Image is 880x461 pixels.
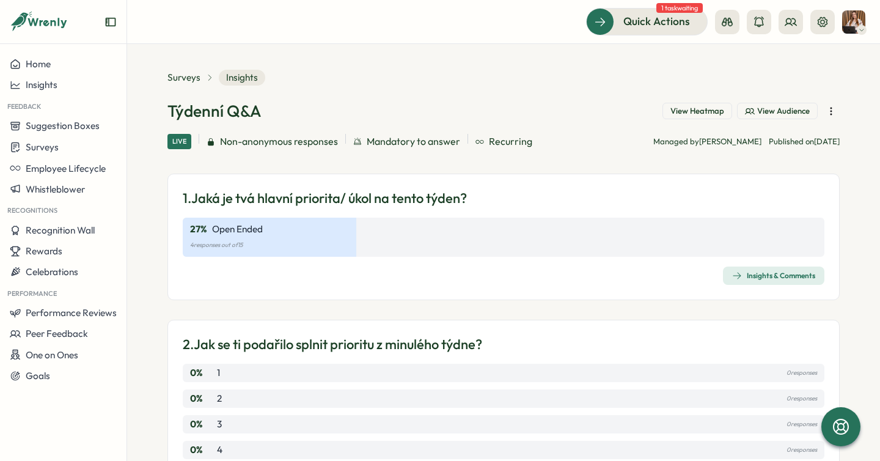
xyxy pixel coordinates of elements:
[723,267,824,285] button: Insights & Comments
[737,103,818,120] button: View Audience
[219,70,265,86] span: Insights
[656,3,703,13] span: 1 task waiting
[217,443,222,457] p: 4
[167,100,262,122] h1: Týdenní Q&A
[367,134,460,149] span: Mandatory to answer
[217,366,220,380] p: 1
[670,106,724,117] span: View Heatmap
[26,183,85,195] span: Whistleblower
[26,245,62,257] span: Rewards
[217,418,222,431] p: 3
[190,392,215,405] p: 0 %
[26,224,95,236] span: Recognition Wall
[489,134,532,149] span: Recurring
[26,266,78,278] span: Celebrations
[190,238,817,252] p: 4 responses out of 15
[787,392,817,405] p: 0 responses
[814,136,840,146] span: [DATE]
[190,366,215,380] p: 0 %
[26,141,59,153] span: Surveys
[212,223,263,236] p: Open Ended
[586,8,708,35] button: Quick Actions
[787,443,817,457] p: 0 responses
[190,223,207,236] p: 27 %
[699,136,761,146] span: [PERSON_NAME]
[787,418,817,431] p: 0 responses
[623,13,690,29] span: Quick Actions
[183,335,482,354] p: 2. Jak se ti podařilo splnit prioritu z minulého týdne?
[167,71,200,84] a: Surveys
[105,16,117,28] button: Expand sidebar
[190,418,215,431] p: 0 %
[220,134,338,149] span: Non-anonymous responses
[757,106,810,117] span: View Audience
[217,392,222,405] p: 2
[167,134,191,149] div: Live
[26,370,50,382] span: Goals
[26,58,51,70] span: Home
[190,443,215,457] p: 0 %
[183,189,467,208] p: 1. Jaká je tvá hlavní priorita/ úkol na tento týden?
[769,136,840,147] p: Published on
[787,366,817,380] p: 0 responses
[26,307,117,319] span: Performance Reviews
[732,271,815,281] div: Insights & Comments
[26,120,100,131] span: Suggestion Boxes
[653,136,761,147] p: Managed by
[26,349,78,361] span: One on Ones
[842,10,865,34] img: Natalie Halfarova
[26,163,106,174] span: Employee Lifecycle
[26,328,88,339] span: Peer Feedback
[662,103,732,120] button: View Heatmap
[26,79,57,90] span: Insights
